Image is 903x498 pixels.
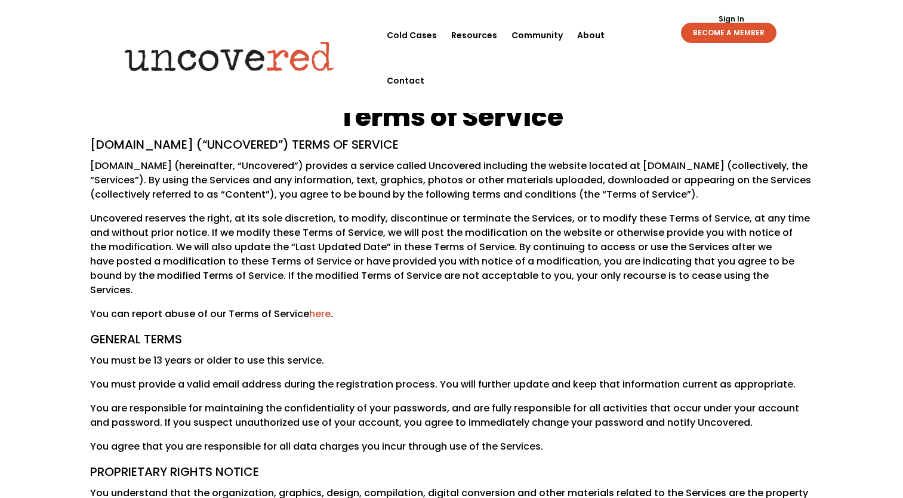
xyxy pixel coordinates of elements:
span: General Terms [90,331,182,348]
span: You agree that you are responsible for all data charges you incur through use of the Services. [90,439,543,453]
span: Proprietary Rights Notice [90,463,259,480]
a: Sign In [712,16,751,23]
span: You must be 13 years or older to use this service. [90,353,324,367]
h1: Terms of Service [90,103,812,136]
a: Community [511,13,563,58]
span: [DOMAIN_NAME] (hereinafter, “Uncovered”) provides a service called Uncovered including the websit... [90,159,811,201]
a: here [309,307,331,321]
span: Uncovered reserves the right, at its sole discretion, to modify, discontinue or terminate the Ser... [90,211,810,297]
span: You must provide a valid email address during the registration process. You will further update a... [90,377,796,391]
span: You are responsible for maintaining the confidentiality of your passwords, and are fully responsi... [90,401,799,429]
a: Contact [387,58,424,103]
span: You can report abuse of our Terms of Service . [90,307,333,321]
a: BECOME A MEMBER [681,23,776,43]
span: [DOMAIN_NAME] (“Uncovered”) Terms of Service [90,136,399,153]
a: Cold Cases [387,13,437,58]
img: Uncovered logo [115,33,344,79]
a: Resources [451,13,497,58]
a: About [577,13,605,58]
